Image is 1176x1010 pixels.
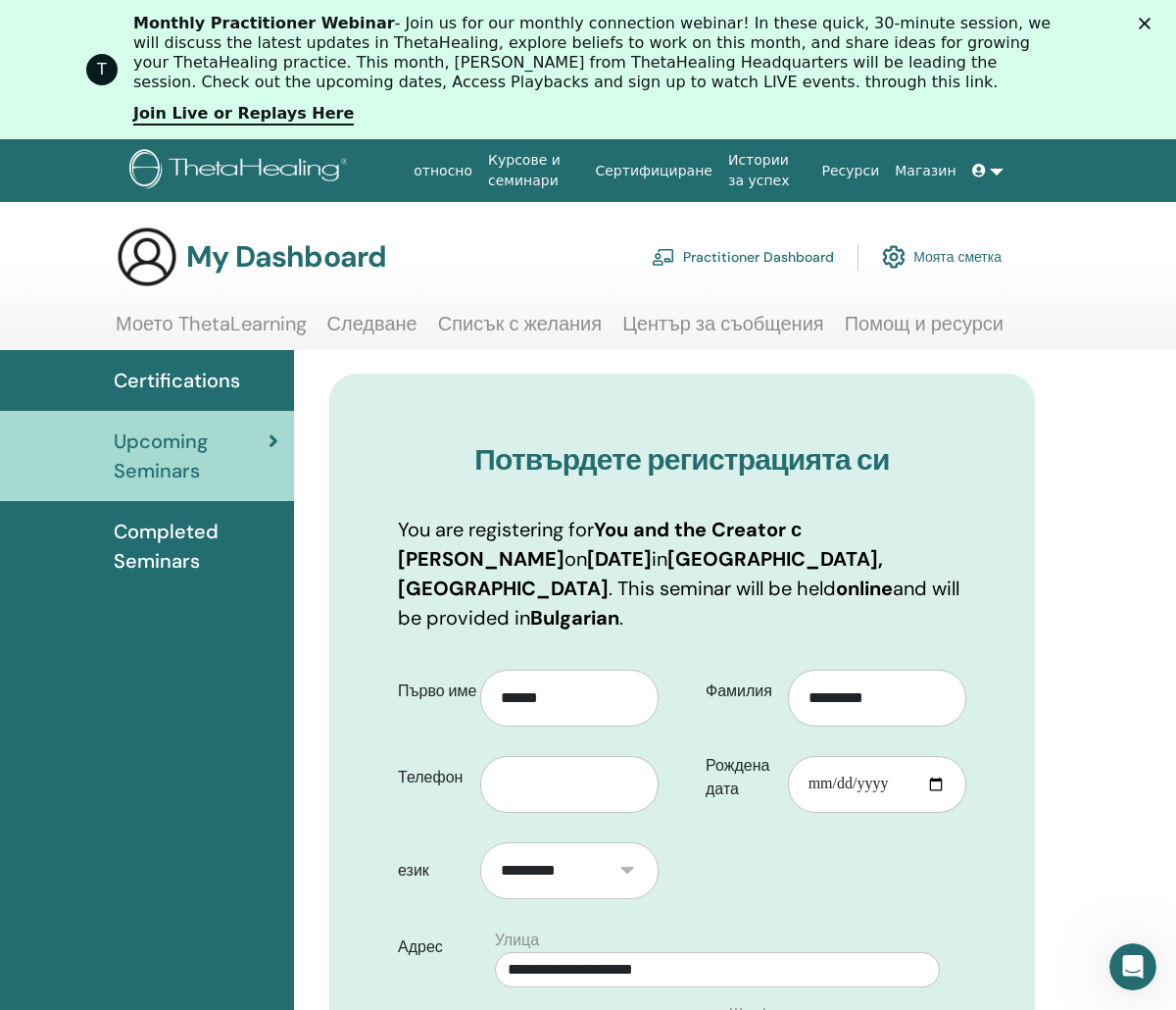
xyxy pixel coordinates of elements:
[587,546,652,572] b: [DATE]
[327,312,417,350] a: Следване
[86,54,118,85] div: Profile image for ThetaHealing
[398,515,966,632] p: You are registering for on in . This seminar will be held and will be provided in .
[116,226,178,288] img: generic-user-icon.jpg
[133,104,354,126] a: Join Live or Replays Here
[622,312,824,350] a: Център за съобщения
[383,852,480,889] label: език
[133,14,1058,92] div: - Join us for our monthly connection webinar! In these quick, 30-minute session, we will discuss ...
[398,442,966,478] h3: Потвърдете регистрацията си
[114,366,240,395] span: Certifications
[186,239,386,275] h3: My Dashboard
[887,153,963,189] a: Магазин
[116,312,307,350] a: Моето ThetaLearning
[720,142,814,199] a: Истории за успех
[652,248,675,266] img: chalkboard-teacher.svg
[383,759,480,796] label: Телефон
[1139,18,1158,29] div: Close
[882,235,1002,278] a: Моята сметка
[129,149,355,193] img: logo.png
[398,517,802,572] b: You and the Creator с [PERSON_NAME]
[133,14,395,32] b: Monthly Practitioner Webinar
[383,673,480,710] label: Първо име
[691,673,788,710] label: Фамилия
[114,517,278,576] span: Completed Seminars
[406,153,480,189] a: относно
[652,235,834,278] a: Practitioner Dashboard
[1109,943,1156,990] iframe: Intercom live chat
[882,240,906,274] img: cog.svg
[114,427,269,485] span: Upcoming Seminars
[438,312,602,350] a: Списък с желания
[495,929,539,952] label: Улица
[836,576,893,601] b: online
[530,605,619,631] b: Bulgarian
[691,747,788,808] label: Рождена дата
[814,153,888,189] a: Ресурси
[587,153,719,189] a: Сертифициране
[480,142,587,199] a: Курсове и семинари
[845,312,1004,350] a: Помощ и ресурси
[383,929,483,966] label: Адрес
